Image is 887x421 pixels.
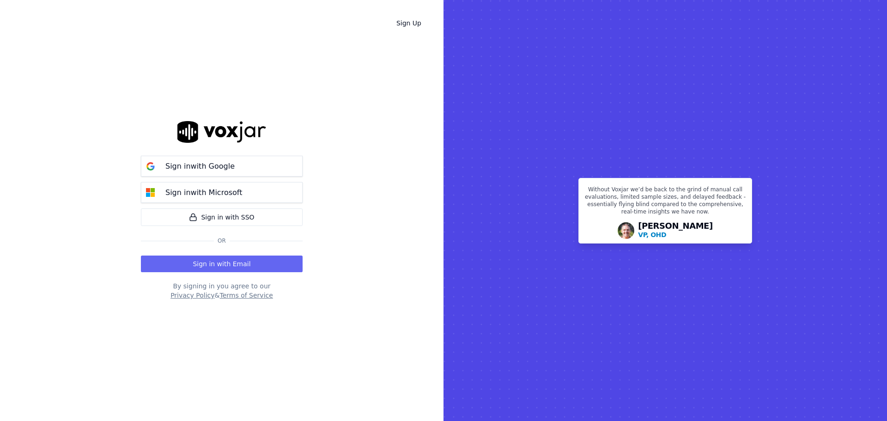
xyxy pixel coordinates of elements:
[165,161,235,172] p: Sign in with Google
[219,291,273,300] button: Terms of Service
[141,182,303,203] button: Sign inwith Microsoft
[177,121,266,143] img: logo
[584,186,746,219] p: Without Voxjar we’d be back to the grind of manual call evaluations, limited sample sizes, and de...
[141,183,160,202] img: microsoft Sign in button
[141,157,160,176] img: google Sign in button
[141,256,303,272] button: Sign in with Email
[214,237,230,244] span: Or
[141,208,303,226] a: Sign in with SSO
[141,281,303,300] div: By signing in you agree to our &
[141,156,303,177] button: Sign inwith Google
[165,187,242,198] p: Sign in with Microsoft
[618,222,634,239] img: Avatar
[389,15,429,31] a: Sign Up
[638,222,713,239] div: [PERSON_NAME]
[170,291,214,300] button: Privacy Policy
[638,230,666,239] p: VP, OHD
